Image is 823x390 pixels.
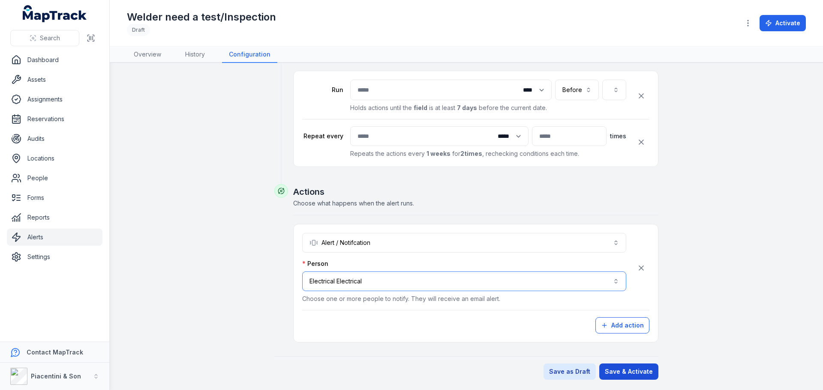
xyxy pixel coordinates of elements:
[127,24,150,36] div: Draft
[178,47,212,63] a: History
[302,271,626,291] button: Electrical Electrical
[302,259,328,268] label: Person
[23,5,87,22] a: MapTrack
[127,10,276,24] h1: Welder need a test/Inspection
[350,149,626,158] p: Repeats the actions every for , rechecking conditions each time.
[293,186,658,198] h2: Actions
[457,104,477,111] strong: 7 days
[40,34,60,42] span: Search
[7,51,102,68] a: Dashboard
[7,110,102,128] a: Reservations
[302,233,626,253] button: Alert / Notifcation
[350,104,626,112] p: Holds actions until the is at least before the current date.
[595,317,649,333] button: Add action
[544,363,596,380] button: Save as Draft
[7,189,102,206] a: Forms
[293,199,414,207] span: Choose what happens when the alert runs.
[302,86,343,94] label: Run
[7,209,102,226] a: Reports
[599,363,658,380] button: Save & Activate
[7,71,102,88] a: Assets
[7,170,102,187] a: People
[302,132,343,140] label: Repeat every
[7,130,102,147] a: Audits
[10,30,79,46] button: Search
[7,91,102,108] a: Assignments
[302,295,626,303] p: Choose one or more people to notify. They will receive an email alert.
[222,47,277,63] a: Configuration
[555,80,599,100] button: Before
[610,132,626,140] span: times
[7,248,102,265] a: Settings
[7,229,102,246] a: Alerts
[7,150,102,167] a: Locations
[31,372,81,380] strong: Piacentini & Son
[460,150,482,157] strong: 2 times
[27,348,83,356] strong: Contact MapTrack
[760,15,806,31] button: Activate
[127,47,168,63] a: Overview
[427,150,451,157] strong: 1 weeks
[414,104,427,111] strong: field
